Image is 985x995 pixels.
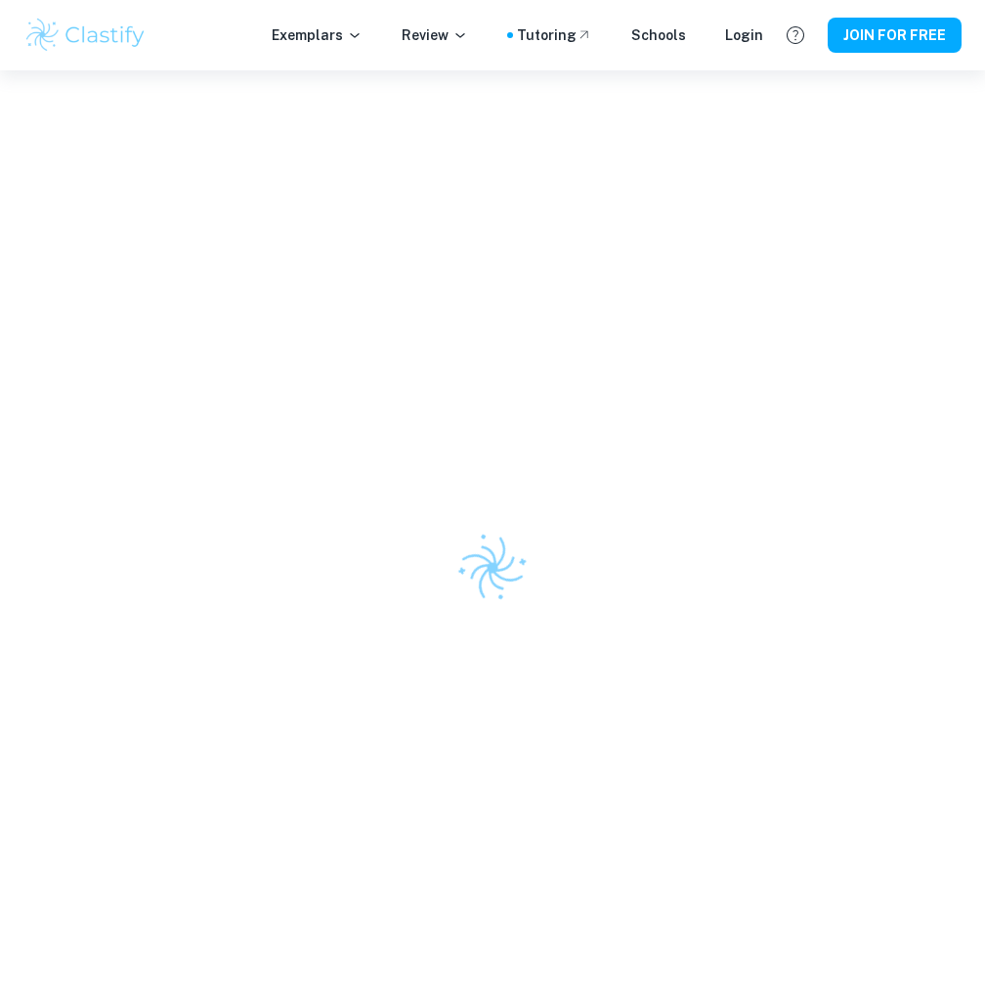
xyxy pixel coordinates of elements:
p: Exemplars [272,24,363,46]
a: Login [725,24,763,46]
button: JOIN FOR FREE [828,18,962,53]
p: Review [402,24,468,46]
img: Clastify logo [446,521,540,616]
img: Clastify logo [23,16,148,55]
a: Tutoring [517,24,592,46]
button: Help and Feedback [779,19,812,52]
a: Schools [631,24,686,46]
